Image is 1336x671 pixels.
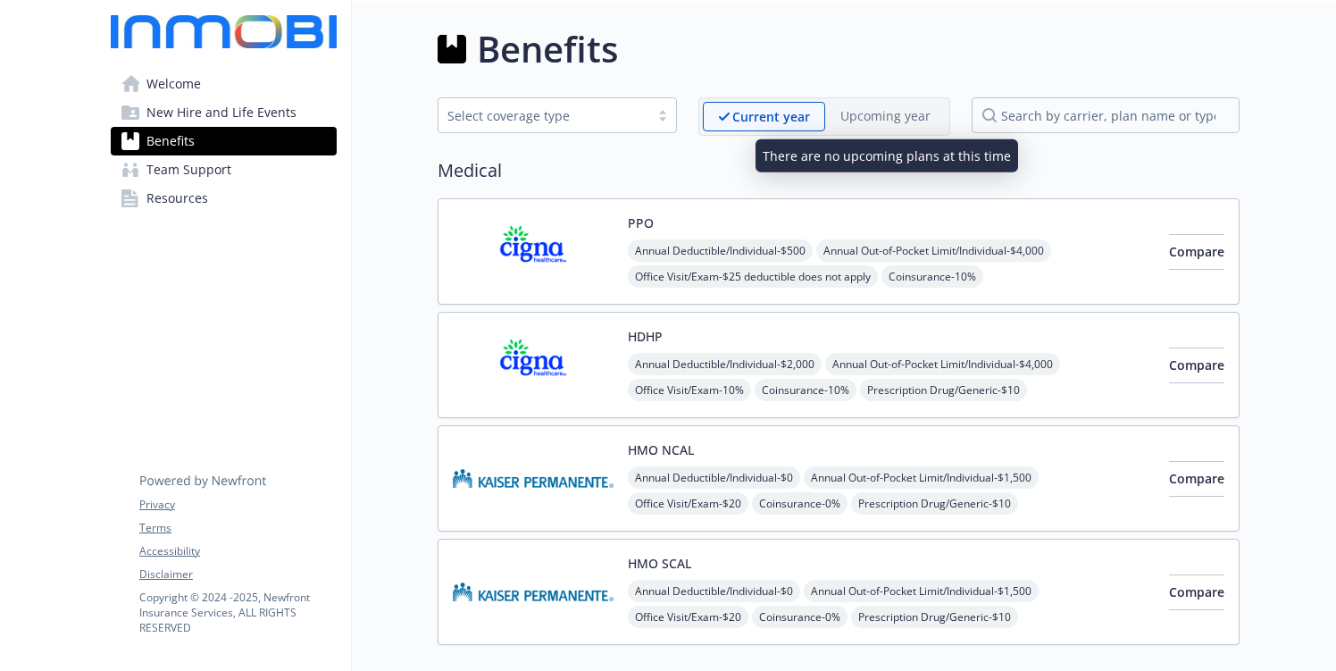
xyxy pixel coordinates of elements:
[752,606,848,628] span: Coinsurance - 0%
[111,127,337,155] a: Benefits
[139,566,336,583] a: Disclaimer
[816,239,1051,262] span: Annual Out-of-Pocket Limit/Individual - $4,000
[1169,234,1224,270] button: Compare
[1169,575,1224,610] button: Compare
[146,184,208,213] span: Resources
[851,492,1018,515] span: Prescription Drug/Generic - $10
[840,106,931,125] p: Upcoming year
[628,606,748,628] span: Office Visit/Exam - $20
[628,353,822,375] span: Annual Deductible/Individual - $2,000
[972,97,1240,133] input: search by carrier, plan name or type
[146,70,201,98] span: Welcome
[447,106,640,125] div: Select coverage type
[628,265,878,288] span: Office Visit/Exam - $25 deductible does not apply
[139,520,336,536] a: Terms
[139,497,336,513] a: Privacy
[628,379,751,401] span: Office Visit/Exam - 10%
[804,466,1039,489] span: Annual Out-of-Pocket Limit/Individual - $1,500
[1169,461,1224,497] button: Compare
[453,440,614,516] img: Kaiser Permanente Insurance Company carrier logo
[628,580,800,602] span: Annual Deductible/Individual - $0
[825,353,1060,375] span: Annual Out-of-Pocket Limit/Individual - $4,000
[146,98,296,127] span: New Hire and Life Events
[146,155,231,184] span: Team Support
[752,492,848,515] span: Coinsurance - 0%
[881,265,983,288] span: Coinsurance - 10%
[804,580,1039,602] span: Annual Out-of-Pocket Limit/Individual - $1,500
[825,102,946,131] span: Upcoming year
[453,554,614,630] img: Kaiser Permanente Insurance Company carrier logo
[851,606,1018,628] span: Prescription Drug/Generic - $10
[628,440,694,459] button: HMO NCAL
[111,70,337,98] a: Welcome
[111,155,337,184] a: Team Support
[111,184,337,213] a: Resources
[1169,348,1224,383] button: Compare
[1169,470,1224,487] span: Compare
[146,127,195,155] span: Benefits
[477,22,618,76] h1: Benefits
[111,98,337,127] a: New Hire and Life Events
[453,327,614,403] img: CIGNA carrier logo
[755,379,856,401] span: Coinsurance - 10%
[628,214,654,232] button: PPO
[1169,356,1224,373] span: Compare
[453,214,614,289] img: CIGNA carrier logo
[628,492,748,515] span: Office Visit/Exam - $20
[628,327,663,346] button: HDHP
[628,554,691,573] button: HMO SCAL
[628,239,813,262] span: Annual Deductible/Individual - $500
[139,543,336,559] a: Accessibility
[438,157,1240,184] h2: Medical
[1169,583,1224,600] span: Compare
[1169,243,1224,260] span: Compare
[860,379,1027,401] span: Prescription Drug/Generic - $10
[139,590,336,635] p: Copyright © 2024 - 2025 , Newfront Insurance Services, ALL RIGHTS RESERVED
[628,466,800,489] span: Annual Deductible/Individual - $0
[732,107,810,126] p: Current year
